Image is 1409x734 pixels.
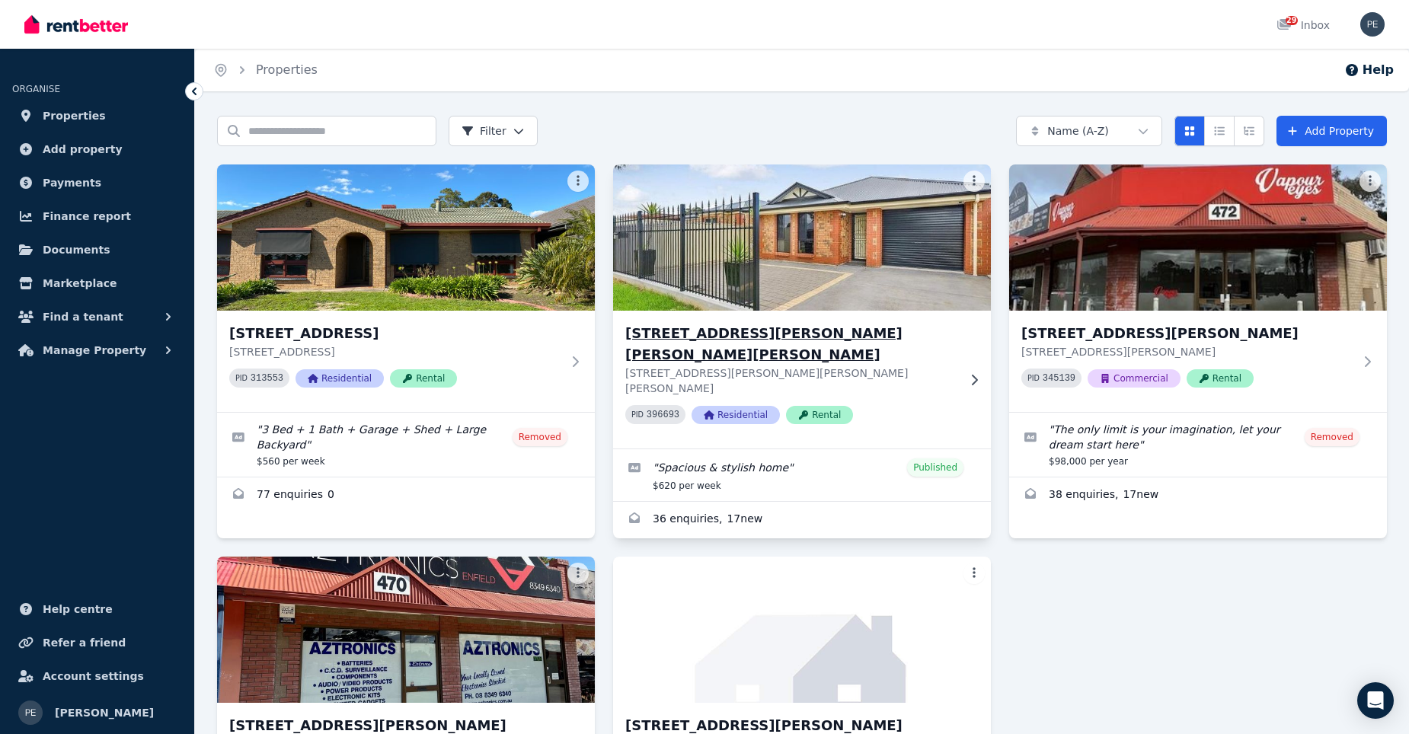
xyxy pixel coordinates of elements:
span: [PERSON_NAME] [55,704,154,722]
button: More options [567,171,589,192]
img: 19A Graham Ave, Holden Hill [604,161,1001,314]
h3: [STREET_ADDRESS] [229,323,561,344]
p: [STREET_ADDRESS][PERSON_NAME][PERSON_NAME][PERSON_NAME] [625,365,957,396]
p: [STREET_ADDRESS][PERSON_NAME] [1021,344,1353,359]
span: Finance report [43,207,131,225]
h3: [STREET_ADDRESS][PERSON_NAME][PERSON_NAME][PERSON_NAME] [625,323,957,365]
span: Manage Property [43,341,146,359]
img: 7 Deakin Avenue, Hope Valley [217,164,595,311]
small: PID [1027,374,1040,382]
div: Open Intercom Messenger [1357,682,1394,719]
button: Find a tenant [12,302,182,332]
button: Filter [449,116,538,146]
a: Properties [12,101,182,131]
span: Rental [1187,369,1254,388]
a: Enquiries for 7 Deakin Avenue, Hope Valley [217,477,595,514]
img: 472 Main North Road, Blair Athol [613,557,991,703]
span: Rental [786,406,853,424]
a: Edit listing: 3 Bed + 1 Bath + Garage + Shed + Large Backyard [217,413,595,477]
span: 29 [1286,16,1298,25]
a: 470-472 Main North Road, Blair Athol[STREET_ADDRESS][PERSON_NAME][STREET_ADDRESS][PERSON_NAME]PID... [1009,164,1387,412]
span: Commercial [1088,369,1181,388]
a: Enquiries for 470-472 Main North Road, Blair Athol [1009,477,1387,514]
span: Residential [296,369,384,388]
a: Account settings [12,661,182,691]
button: Card view [1174,116,1205,146]
button: More options [567,563,589,584]
p: [STREET_ADDRESS] [229,344,561,359]
a: Add property [12,134,182,164]
span: Marketplace [43,274,117,292]
small: PID [235,374,248,382]
span: Documents [43,241,110,259]
span: Refer a friend [43,633,126,652]
a: Documents [12,235,182,265]
a: 19A Graham Ave, Holden Hill[STREET_ADDRESS][PERSON_NAME][PERSON_NAME][PERSON_NAME][STREET_ADDRESS... [613,164,991,448]
button: Compact list view [1204,116,1235,146]
code: 345139 [1043,373,1075,384]
button: Manage Property [12,335,182,365]
span: Properties [43,107,106,125]
span: Help centre [43,600,113,618]
a: Add Property [1276,116,1387,146]
span: Residential [692,406,780,424]
code: 396693 [647,410,679,420]
button: Expanded list view [1234,116,1264,146]
a: Payments [12,168,182,198]
button: Help [1344,61,1394,79]
img: peter [1360,12,1385,37]
img: peter [18,700,43,725]
h3: [STREET_ADDRESS][PERSON_NAME] [1021,323,1353,344]
nav: Breadcrumb [195,49,336,91]
img: 470-472 Main North Road, Blair Athol [1009,164,1387,311]
span: Rental [390,369,457,388]
span: Name (A-Z) [1047,123,1109,139]
a: Enquiries for 19A Graham Ave, Holden Hill [613,502,991,538]
code: 313553 [251,373,283,384]
span: Account settings [43,667,144,685]
a: Marketplace [12,268,182,298]
img: 470a Main North Rd, Blair Athol [217,557,595,703]
div: View options [1174,116,1264,146]
span: Add property [43,140,123,158]
a: Refer a friend [12,627,182,658]
button: More options [1359,171,1381,192]
a: Edit listing: Spacious & stylish home [613,449,991,501]
button: More options [963,563,985,584]
a: Help centre [12,594,182,624]
small: PID [631,410,644,419]
a: Finance report [12,201,182,231]
span: Find a tenant [43,308,123,326]
a: Properties [256,62,318,77]
a: Edit listing: The only limit is your imagination, let your dream start here [1009,413,1387,477]
button: Name (A-Z) [1016,116,1162,146]
span: Payments [43,174,101,192]
span: ORGANISE [12,84,60,94]
button: More options [963,171,985,192]
a: 7 Deakin Avenue, Hope Valley[STREET_ADDRESS][STREET_ADDRESS]PID 313553ResidentialRental [217,164,595,412]
img: RentBetter [24,13,128,36]
span: Filter [462,123,506,139]
div: Inbox [1276,18,1330,33]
